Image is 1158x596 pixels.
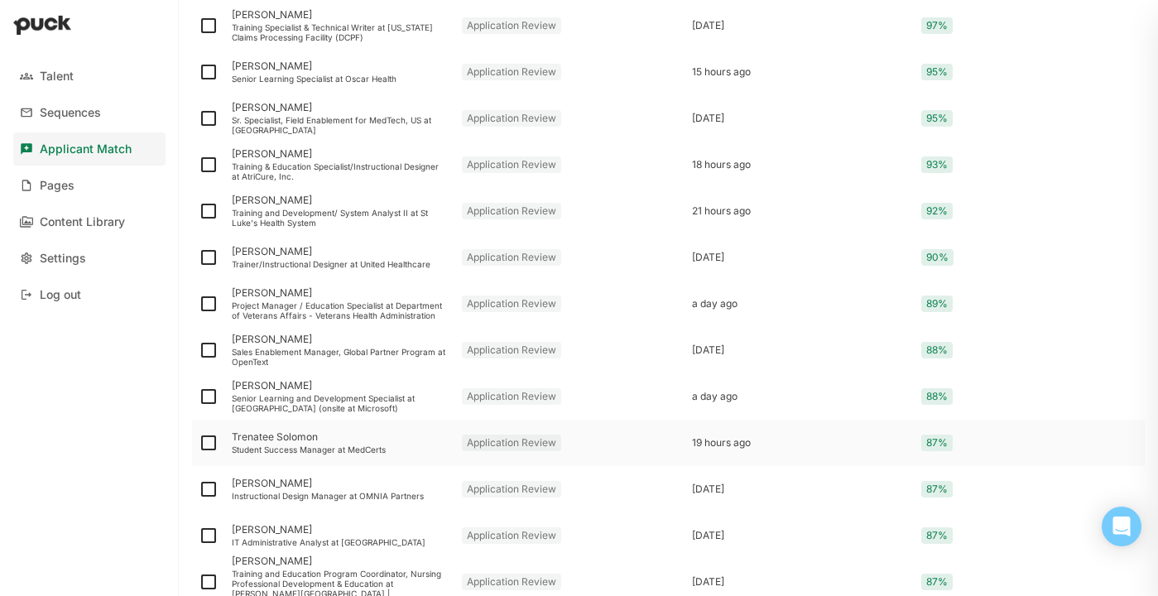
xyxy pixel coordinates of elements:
[692,298,909,310] div: a day ago
[232,347,449,367] div: Sales Enablement Manager, Global Partner Program at OpenText
[232,334,449,345] div: [PERSON_NAME]
[462,64,561,80] div: Application Review
[921,388,953,405] div: 88%
[232,478,449,489] div: [PERSON_NAME]
[232,259,449,269] div: Trainer/Instructional Designer at United Healthcare
[921,203,953,219] div: 92%
[921,296,953,312] div: 89%
[692,20,909,31] div: [DATE]
[232,246,449,257] div: [PERSON_NAME]
[692,113,909,124] div: [DATE]
[462,156,561,173] div: Application Review
[462,342,561,358] div: Application Review
[462,203,561,219] div: Application Review
[921,249,954,266] div: 90%
[232,393,449,413] div: Senior Learning and Development Specialist at [GEOGRAPHIC_DATA] (onsite at Microsoft)
[232,431,449,443] div: Trenatee Solomon
[232,555,449,567] div: [PERSON_NAME]
[13,96,166,129] a: Sequences
[692,576,909,588] div: [DATE]
[692,159,909,171] div: 18 hours ago
[921,435,953,451] div: 87%
[692,437,909,449] div: 19 hours ago
[232,22,449,42] div: Training Specialist & Technical Writer at [US_STATE] Claims Processing Facility (DCPF)
[462,574,561,590] div: Application Review
[232,74,449,84] div: Senior Learning Specialist at Oscar Health
[232,9,449,21] div: [PERSON_NAME]
[13,205,166,238] a: Content Library
[40,179,74,193] div: Pages
[13,169,166,202] a: Pages
[13,242,166,275] a: Settings
[921,574,953,590] div: 87%
[921,110,953,127] div: 95%
[462,527,561,544] div: Application Review
[232,445,449,454] div: Student Success Manager at MedCerts
[40,142,132,156] div: Applicant Match
[921,64,953,80] div: 95%
[462,296,561,312] div: Application Review
[921,156,953,173] div: 93%
[232,524,449,536] div: [PERSON_NAME]
[921,481,953,497] div: 87%
[232,491,449,501] div: Instructional Design Manager at OMNIA Partners
[232,115,449,135] div: Sr. Specialist, Field Enablement for MedTech, US at [GEOGRAPHIC_DATA]
[921,17,953,34] div: 97%
[232,60,449,72] div: [PERSON_NAME]
[232,300,449,320] div: Project Manager / Education Specialist at Department of Veterans Affairs - Veterans Health Admini...
[692,391,909,402] div: a day ago
[462,17,561,34] div: Application Review
[232,537,449,547] div: IT Administrative Analyst at [GEOGRAPHIC_DATA]
[692,252,909,263] div: [DATE]
[462,249,561,266] div: Application Review
[232,380,449,392] div: [PERSON_NAME]
[692,344,909,356] div: [DATE]
[232,195,449,206] div: [PERSON_NAME]
[462,435,561,451] div: Application Review
[40,215,125,229] div: Content Library
[1102,507,1141,546] div: Open Intercom Messenger
[13,132,166,166] a: Applicant Match
[232,208,449,228] div: Training and Development/ System Analyst II at St Luke's Health System
[462,481,561,497] div: Application Review
[692,530,909,541] div: [DATE]
[232,148,449,160] div: [PERSON_NAME]
[40,252,86,266] div: Settings
[13,60,166,93] a: Talent
[232,102,449,113] div: [PERSON_NAME]
[692,66,909,78] div: 15 hours ago
[40,106,101,120] div: Sequences
[692,205,909,217] div: 21 hours ago
[921,342,953,358] div: 88%
[232,287,449,299] div: [PERSON_NAME]
[692,483,909,495] div: [DATE]
[40,288,81,302] div: Log out
[921,527,953,544] div: 87%
[232,161,449,181] div: Training & Education Specialist/Instructional Designer at AtriCure, Inc.
[462,110,561,127] div: Application Review
[462,388,561,405] div: Application Review
[40,70,74,84] div: Talent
